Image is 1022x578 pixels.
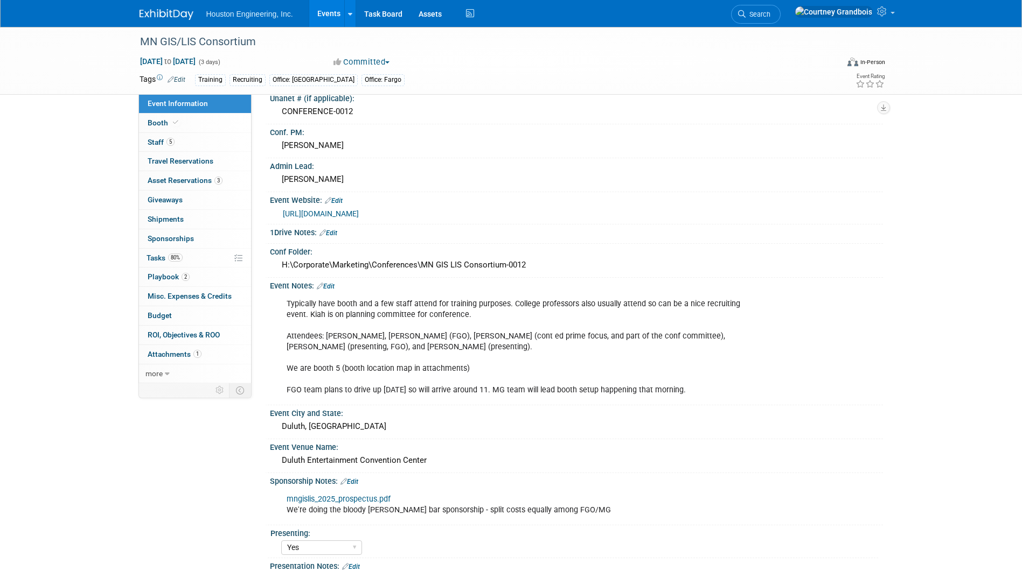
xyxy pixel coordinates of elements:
[139,133,251,152] a: Staff5
[278,171,875,188] div: [PERSON_NAME]
[270,124,883,138] div: Conf. PM:
[148,350,201,358] span: Attachments
[148,215,184,223] span: Shipments
[139,326,251,344] a: ROI, Objectives & ROO
[140,57,196,66] span: [DATE] [DATE]
[148,157,213,165] span: Travel Reservations
[139,114,251,132] a: Booth
[148,99,208,108] span: Event Information
[270,278,883,292] div: Event Notes:
[139,267,251,286] a: Playbook2
[148,292,232,300] span: Misc. Expenses & Credits
[139,306,251,325] a: Budget
[270,90,883,104] div: Unanet # (if applicable):
[342,563,360,570] a: Edit
[168,76,185,83] a: Edit
[279,489,764,521] div: We're doing the bloody [PERSON_NAME] bar sponsorship - split costs equally among FGO/MG
[148,118,180,127] span: Booth
[145,369,163,378] span: more
[278,452,875,469] div: Duluth Entertainment Convention Center
[211,383,230,397] td: Personalize Event Tab Strip
[206,10,293,18] span: Houston Engineering, Inc.
[317,283,335,290] a: Edit
[139,210,251,229] a: Shipments
[198,59,220,66] span: (3 days)
[195,74,226,86] div: Training
[139,191,251,209] a: Giveaways
[168,253,183,262] span: 80%
[330,57,394,68] button: Committed
[140,9,193,20] img: ExhibitDay
[270,473,883,487] div: Sponsorship Notes:
[270,405,883,419] div: Event City and State:
[139,249,251,267] a: Tasks80%
[319,229,337,237] a: Edit
[166,138,175,146] span: 5
[148,272,190,281] span: Playbook
[139,364,251,383] a: more
[287,495,391,504] a: mngislis_2025_prospectus.pdf
[147,253,183,262] span: Tasks
[746,10,770,18] span: Search
[148,234,194,243] span: Sponsorships
[856,74,885,79] div: Event Rating
[136,32,822,52] div: MN GIS/LIS Consortium
[270,439,883,453] div: Event Venue Name:
[325,197,343,205] a: Edit
[230,74,266,86] div: Recruiting
[139,229,251,248] a: Sponsorships
[193,350,201,358] span: 1
[278,418,875,435] div: Duluth, [GEOGRAPHIC_DATA]
[270,525,878,539] div: Presenting:
[270,244,883,257] div: Conf Folder:
[173,119,178,125] i: Booth reservation complete
[860,58,885,66] div: In-Person
[139,152,251,171] a: Travel Reservations
[148,138,175,146] span: Staff
[148,330,220,339] span: ROI, Objectives & ROO
[278,103,875,120] div: CONFERENCE-0012
[278,257,875,273] div: H:\Corporate\Marketing\Conferences\MN GIS LIS Consortium-0012
[731,5,781,24] a: Search
[270,192,883,206] div: Event Website:
[139,94,251,113] a: Event Information
[214,177,223,185] span: 3
[361,74,405,86] div: Office: Fargo
[269,74,358,86] div: Office: [GEOGRAPHIC_DATA]
[148,311,172,320] span: Budget
[229,383,251,397] td: Toggle Event Tabs
[163,57,173,66] span: to
[775,56,886,72] div: Event Format
[270,558,883,572] div: Presentation Notes:
[270,158,883,172] div: Admin Lead:
[139,171,251,190] a: Asset Reservations3
[847,58,858,66] img: Format-Inperson.png
[139,345,251,364] a: Attachments1
[340,478,358,485] a: Edit
[140,74,185,86] td: Tags
[139,287,251,306] a: Misc. Expenses & Credits
[148,195,183,204] span: Giveaways
[278,137,875,154] div: [PERSON_NAME]
[283,209,359,218] a: [URL][DOMAIN_NAME]
[148,176,223,185] span: Asset Reservations
[270,224,883,238] div: 1Drive Notes:
[795,6,873,18] img: Courtney Grandbois
[182,273,190,281] span: 2
[279,293,764,401] div: Typically have booth and a few staff attend for training purposes. College professors also usuall...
